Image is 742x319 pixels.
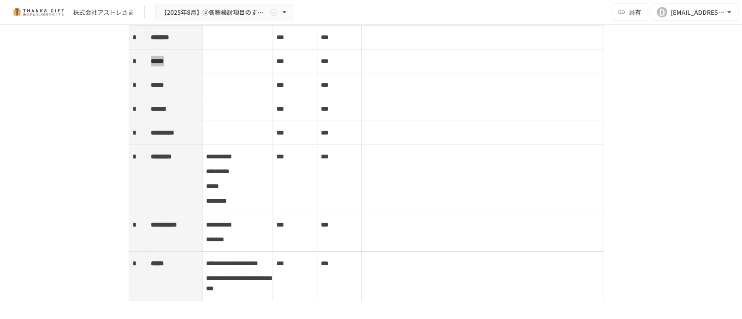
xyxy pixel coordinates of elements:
button: 共有 [612,3,648,21]
button: D[EMAIL_ADDRESS][DOMAIN_NAME] [652,3,739,21]
img: mMP1OxWUAhQbsRWCurg7vIHe5HqDpP7qZo7fRoNLXQh [10,5,66,19]
span: 共有 [629,7,641,17]
button: 【2025年8月】②各種検討項目のすり合わせ/ THANKS GIFTキックオフMTG [155,4,294,21]
div: 株式会社アストレさま [73,8,134,17]
span: 【2025年8月】②各種検討項目のすり合わせ/ THANKS GIFTキックオフMTG [161,7,268,18]
div: [EMAIL_ADDRESS][DOMAIN_NAME] [671,7,725,18]
div: D [657,7,667,17]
